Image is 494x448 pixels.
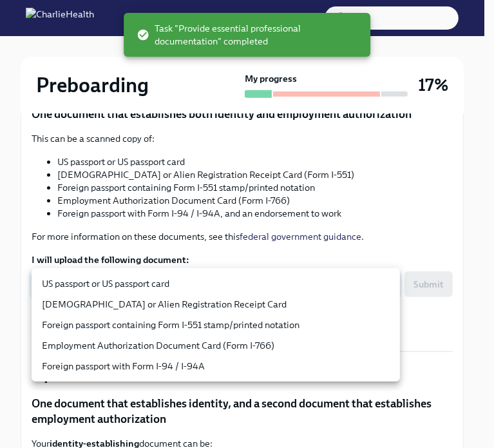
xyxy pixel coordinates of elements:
[32,356,400,376] li: Foreign passport with Form I-94 / I-94A
[32,294,400,315] li: [DEMOGRAPHIC_DATA] or Alien Registration Receipt Card
[32,273,400,294] li: US passport or US passport card
[137,22,361,48] span: Task "Provide essential professional documentation" completed
[32,315,400,335] li: Foreign passport containing Form I-551 stamp/printed notation
[32,335,400,356] li: Employment Authorization Document Card (Form I-766)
